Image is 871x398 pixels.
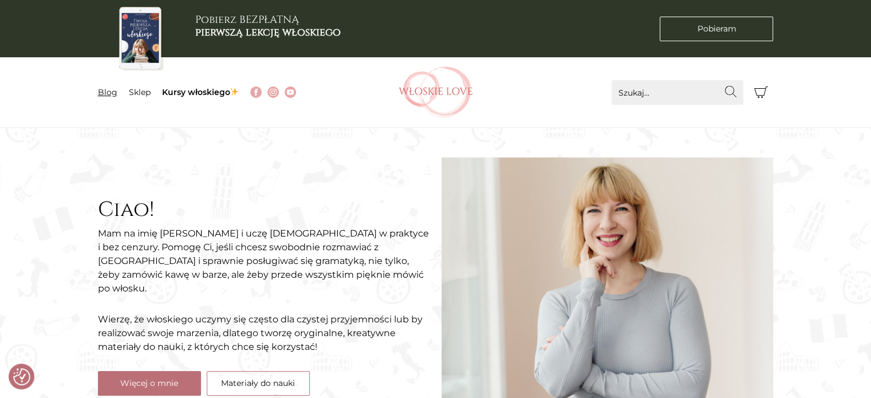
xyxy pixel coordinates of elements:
input: Szukaj... [612,80,743,105]
a: Sklep [129,87,151,97]
b: pierwszą lekcję włoskiego [195,25,341,40]
a: Kursy włoskiego [162,87,239,97]
a: Więcej o mnie [98,371,201,396]
img: Revisit consent button [13,368,30,385]
p: Wierzę, że włoskiego uczymy się często dla czystej przyjemności lub by realizować swoje marzenia,... [98,313,430,354]
img: ✨ [230,88,238,96]
p: Mam na imię [PERSON_NAME] i uczę [DEMOGRAPHIC_DATA] w praktyce i bez cenzury. Pomogę Ci, jeśli ch... [98,227,430,295]
span: Pobieram [697,23,736,35]
button: Koszyk [749,80,774,105]
a: Pobieram [660,17,773,41]
h3: Pobierz BEZPŁATNĄ [195,14,341,38]
a: Materiały do nauki [207,371,310,396]
h2: Ciao! [98,198,430,222]
button: Preferencje co do zgód [13,368,30,385]
img: Włoskielove [399,66,473,118]
a: Blog [98,87,117,97]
